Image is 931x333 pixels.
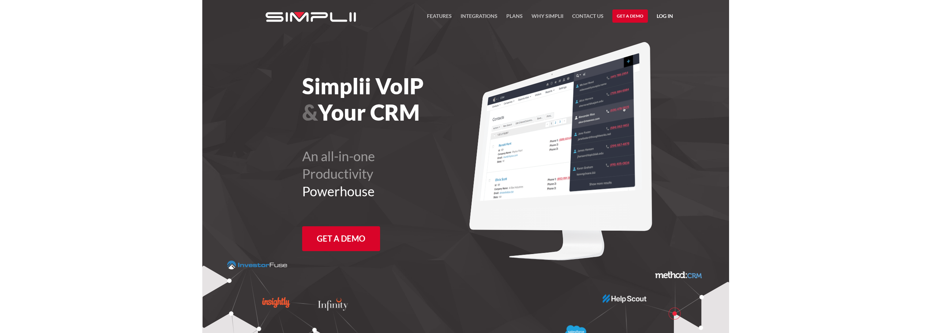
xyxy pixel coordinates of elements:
[506,12,523,25] a: Plans
[461,12,498,25] a: Integrations
[266,12,356,22] img: Simplii
[572,12,604,25] a: Contact US
[302,183,375,199] span: Powerhouse
[657,12,673,23] a: Log in
[302,147,506,200] h2: An all-in-one Productivity
[427,12,452,25] a: FEATURES
[612,10,648,23] a: Get a Demo
[532,12,563,25] a: Why Simplii
[302,226,380,251] a: Get a Demo
[302,99,318,125] span: &
[302,73,506,125] h1: Simplii VoIP Your CRM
